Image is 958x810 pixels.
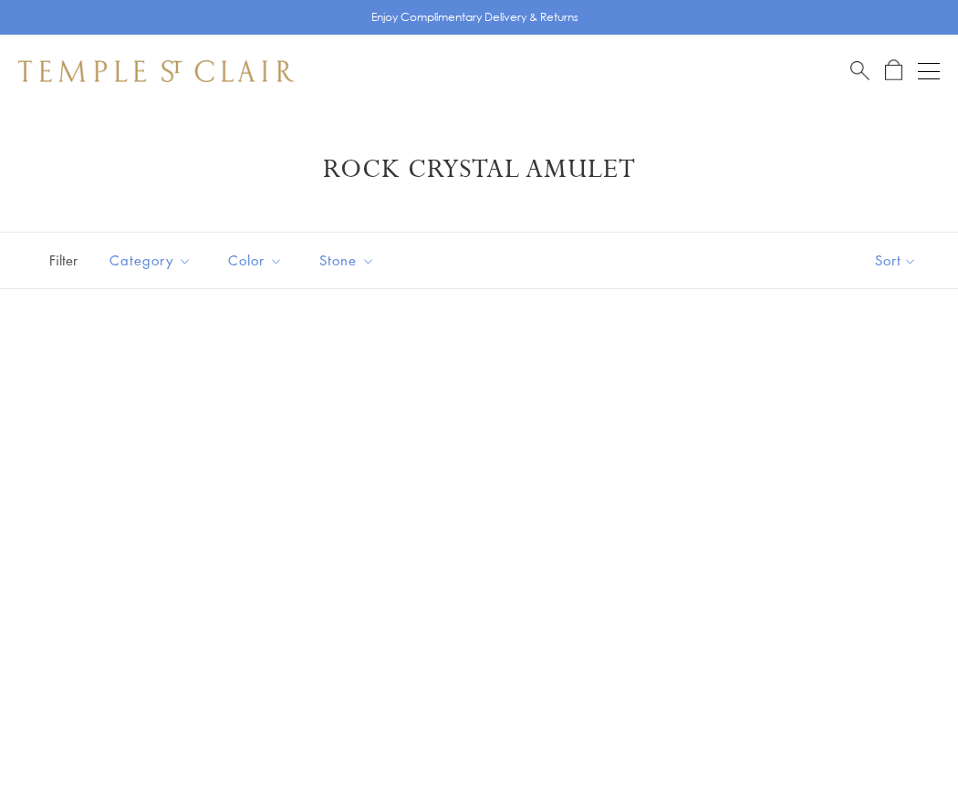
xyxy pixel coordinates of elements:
[96,240,205,281] button: Category
[306,240,389,281] button: Stone
[371,8,578,26] p: Enjoy Complimentary Delivery & Returns
[46,153,912,186] h1: Rock Crystal Amulet
[100,249,205,272] span: Category
[219,249,297,272] span: Color
[214,240,297,281] button: Color
[885,59,902,82] a: Open Shopping Bag
[310,249,389,272] span: Stone
[850,59,869,82] a: Search
[834,233,958,288] button: Show sort by
[18,60,294,82] img: Temple St. Clair
[918,60,940,82] button: Open navigation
